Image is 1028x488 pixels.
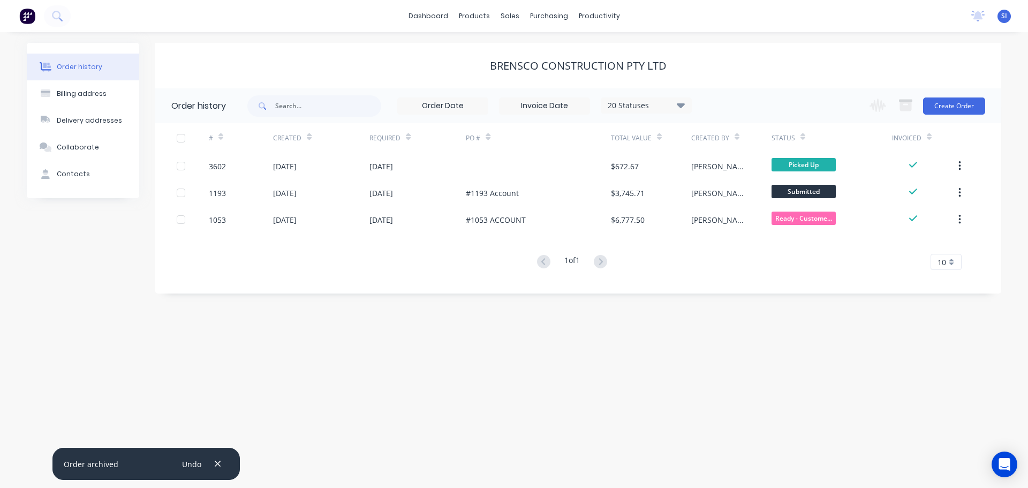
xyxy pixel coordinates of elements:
[27,134,139,161] button: Collaborate
[176,456,207,471] button: Undo
[64,459,118,470] div: Order archived
[466,123,610,153] div: PO #
[57,116,122,125] div: Delivery addresses
[209,187,226,199] div: 1193
[369,133,400,143] div: Required
[923,97,985,115] button: Create Order
[772,158,836,171] span: Picked Up
[273,161,297,172] div: [DATE]
[57,169,90,179] div: Contacts
[611,214,645,226] div: $6,777.50
[403,8,453,24] a: dashboard
[273,187,297,199] div: [DATE]
[209,133,213,143] div: #
[611,123,691,153] div: Total Value
[691,161,750,172] div: [PERSON_NAME]
[209,123,273,153] div: #
[369,214,393,226] div: [DATE]
[611,133,652,143] div: Total Value
[275,95,381,117] input: Search...
[273,214,297,226] div: [DATE]
[495,8,525,24] div: sales
[19,8,35,24] img: Factory
[273,123,369,153] div: Created
[772,212,836,225] span: Ready - Custome...
[453,8,495,24] div: products
[892,133,921,143] div: Invoiced
[466,187,519,199] div: #1193 Account
[691,187,750,199] div: [PERSON_NAME]
[57,62,102,72] div: Order history
[369,161,393,172] div: [DATE]
[57,142,99,152] div: Collaborate
[27,161,139,187] button: Contacts
[601,100,691,111] div: 20 Statuses
[398,98,488,114] input: Order Date
[938,257,946,268] span: 10
[57,89,107,99] div: Billing address
[691,123,772,153] div: Created By
[27,80,139,107] button: Billing address
[27,107,139,134] button: Delivery addresses
[772,185,836,198] span: Submitted
[772,133,795,143] div: Status
[369,187,393,199] div: [DATE]
[209,161,226,172] div: 3602
[772,123,892,153] div: Status
[466,214,526,226] div: #1053 ACCOUNT
[1001,11,1007,21] span: SI
[171,100,226,112] div: Order history
[691,214,750,226] div: [PERSON_NAME]
[273,133,301,143] div: Created
[992,452,1017,477] div: Open Intercom Messenger
[27,54,139,80] button: Order history
[611,161,639,172] div: $672.67
[466,133,480,143] div: PO #
[525,8,573,24] div: purchasing
[611,187,645,199] div: $3,745.71
[892,123,956,153] div: Invoiced
[500,98,589,114] input: Invoice Date
[209,214,226,226] div: 1053
[369,123,466,153] div: Required
[564,254,580,270] div: 1 of 1
[573,8,625,24] div: productivity
[691,133,729,143] div: Created By
[490,59,667,72] div: BRENSCO CONSTRUCTION PTY LTD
